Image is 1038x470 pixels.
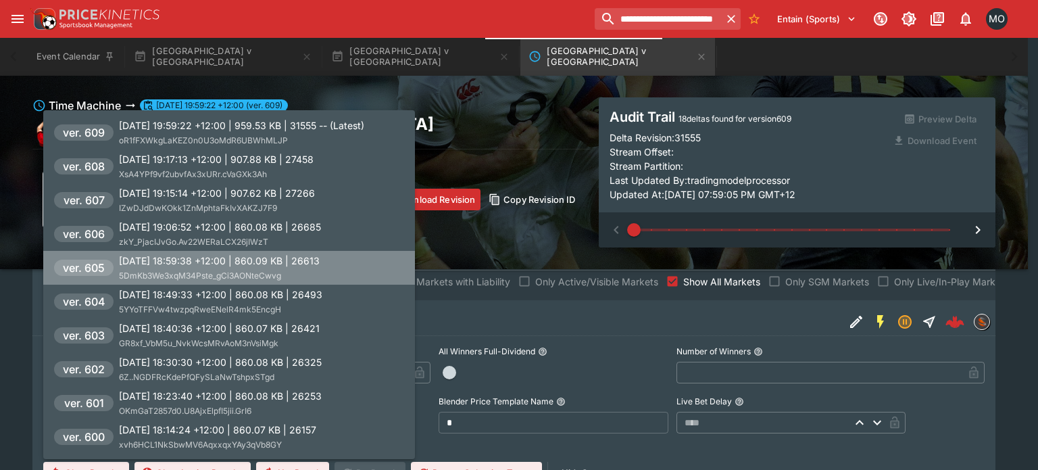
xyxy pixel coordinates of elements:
[63,226,105,242] h6: ver. 606
[119,372,274,382] span: 6Z..NGDFRcKdePfQFySLaNwTshpxSTgd
[63,124,105,141] h6: ver. 609
[119,254,320,268] p: [DATE] 18:59:38 +12:00 | 860.09 KB | 26613
[63,327,105,344] h6: ver. 603
[119,271,281,281] span: 5DmKb3We3xqM34Pste_gCi3AONteCwvg
[119,321,320,335] p: [DATE] 18:40:36 +12:00 | 860.07 KB | 26421
[119,237,268,247] span: zkY_PjacIJvGo.Av22WERaLCX26jIWzT
[119,440,282,450] span: xvh6HCL1NkSbwMV6AqxxqxYAy3qVb8GY
[119,287,322,302] p: [DATE] 18:49:33 +12:00 | 860.08 KB | 26493
[64,192,105,208] h6: ver. 607
[119,186,315,200] p: [DATE] 19:15:14 +12:00 | 907.62 KB | 27266
[119,389,322,403] p: [DATE] 18:23:40 +12:00 | 860.08 KB | 26253
[119,406,251,416] span: OKmGaT2857d0.U8AjxElpfI5jii.GrI6
[119,423,316,437] p: [DATE] 18:14:24 +12:00 | 860.07 KB | 26157
[119,338,278,348] span: GR8xf_VbM5u_NvkWcsMRvAoM3nVsiMgk
[119,304,281,314] span: 5YYoTFFVw4twzpqRweENelR4mk5EncgH
[119,118,364,133] p: [DATE] 19:59:22 +12:00 | 959.53 KB | 31555 -- (Latest)
[63,260,105,276] h6: ver. 605
[63,361,105,377] h6: ver. 602
[119,203,277,213] span: IZwDJdDwKOkk1ZnMphtaFkIvXAKZJ7F9
[119,152,314,166] p: [DATE] 19:17:13 +12:00 | 907.88 KB | 27458
[63,158,105,174] h6: ver. 608
[63,293,105,310] h6: ver. 604
[119,135,288,145] span: oR1fFXWkgLaKEZ0n0U3oMdR6UBWhMLJP
[63,429,105,445] h6: ver. 600
[64,395,104,411] h6: ver. 601
[119,355,322,369] p: [DATE] 18:30:30 +12:00 | 860.08 KB | 26325
[119,169,267,179] span: XsA4YPf9vf2ubvfAx3xURr.cVaGXk3Ah
[119,220,321,234] p: [DATE] 19:06:52 +12:00 | 860.08 KB | 26685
